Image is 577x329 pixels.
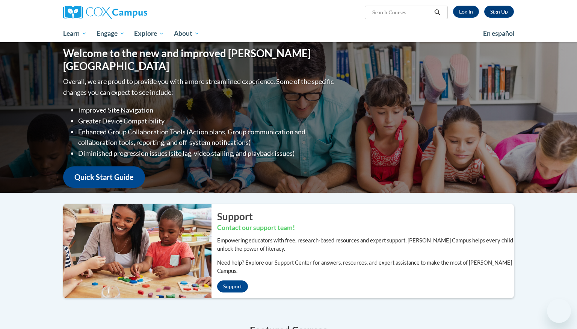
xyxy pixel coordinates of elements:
img: Cox Campus [63,6,147,19]
img: ... [57,204,211,298]
a: Quick Start Guide [63,166,145,188]
li: Improved Site Navigation [78,105,335,116]
a: Support [217,280,248,292]
h2: Support [217,210,514,223]
a: Log In [453,6,479,18]
button: Search [432,8,443,17]
iframe: Button to launch messaging window [547,299,571,323]
span: Learn [63,29,87,38]
h1: Welcome to the new and improved [PERSON_NAME][GEOGRAPHIC_DATA] [63,47,335,72]
a: About [169,25,204,42]
p: Overall, we are proud to provide you with a more streamlined experience. Some of the specific cha... [63,76,335,98]
span: Explore [134,29,164,38]
a: Register [484,6,514,18]
a: Engage [92,25,130,42]
li: Diminished progression issues (site lag, video stalling, and playback issues) [78,148,335,159]
p: Need help? Explore our Support Center for answers, resources, and expert assistance to make the m... [217,259,514,275]
p: Empowering educators with free, research-based resources and expert support, [PERSON_NAME] Campus... [217,236,514,253]
a: En español [478,26,520,41]
a: Cox Campus [63,6,206,19]
div: Main menu [52,25,525,42]
span: About [174,29,199,38]
li: Greater Device Compatibility [78,116,335,126]
h3: Contact our support team! [217,223,514,233]
input: Search Courses [372,8,432,17]
li: Enhanced Group Collaboration Tools (Action plans, Group communication and collaboration tools, re... [78,126,335,148]
a: Learn [58,25,92,42]
a: Explore [129,25,169,42]
span: En español [483,29,515,37]
span: Engage [97,29,125,38]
